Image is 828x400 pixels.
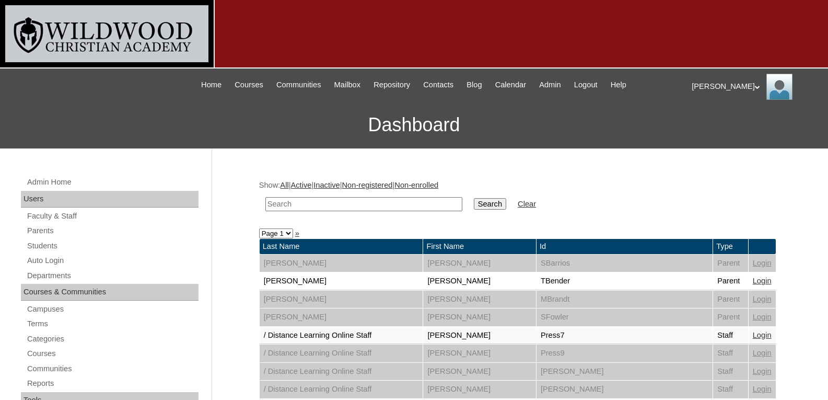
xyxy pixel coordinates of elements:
[753,259,772,267] a: Login
[713,255,748,272] td: Parent
[766,74,792,100] img: Jill Isaac
[21,284,199,301] div: Courses & Communities
[474,198,506,210] input: Search
[537,272,713,290] td: TBender
[713,291,748,308] td: Parent
[26,269,199,282] a: Departments
[423,255,535,272] td: [PERSON_NAME]
[196,79,227,91] a: Home
[26,333,199,346] a: Categories
[537,308,713,326] td: SFowler
[374,79,410,91] span: Repository
[260,255,423,272] td: [PERSON_NAME]
[495,79,526,91] span: Calendar
[574,79,598,91] span: Logout
[229,79,269,91] a: Courses
[260,345,423,362] td: / Distance Learning Online Staff
[423,345,535,362] td: [PERSON_NAME]
[537,291,713,308] td: MBrandt
[423,381,535,398] td: [PERSON_NAME]
[753,277,772,285] a: Login
[368,79,415,91] a: Repository
[418,79,459,91] a: Contacts
[26,239,199,253] a: Students
[26,362,199,375] a: Communities
[490,79,531,91] a: Calendar
[753,367,772,375] a: Login
[537,239,713,254] td: Id
[713,308,748,326] td: Parent
[260,308,423,326] td: [PERSON_NAME]
[260,239,423,254] td: Last Name
[753,349,772,357] a: Login
[26,303,199,316] a: Campuses
[713,327,748,345] td: Staff
[713,239,748,254] td: Type
[611,79,626,91] span: Help
[21,191,199,208] div: Users
[534,79,566,91] a: Admin
[713,272,748,290] td: Parent
[260,381,423,398] td: / Distance Learning Online Staff
[537,345,713,362] td: Press9
[423,291,535,308] td: [PERSON_NAME]
[295,229,299,237] a: »
[753,295,772,303] a: Login
[753,331,772,339] a: Login
[713,345,748,362] td: Staff
[394,181,438,189] a: Non-enrolled
[290,181,311,189] a: Active
[26,210,199,223] a: Faculty & Staff
[423,363,535,381] td: [PERSON_NAME]
[423,239,535,254] td: First Name
[235,79,263,91] span: Courses
[467,79,482,91] span: Blog
[753,385,772,393] a: Login
[276,79,321,91] span: Communities
[537,363,713,381] td: [PERSON_NAME]
[280,181,288,189] a: All
[26,254,199,267] a: Auto Login
[334,79,361,91] span: Mailbox
[569,79,603,91] a: Logout
[26,347,199,360] a: Courses
[260,272,423,290] td: [PERSON_NAME]
[329,79,366,91] a: Mailbox
[5,101,823,148] h3: Dashboard
[537,255,713,272] td: SBarrios
[713,363,748,381] td: Staff
[518,200,536,208] a: Clear
[423,327,535,345] td: [PERSON_NAME]
[605,79,632,91] a: Help
[692,74,818,100] div: [PERSON_NAME]
[26,224,199,237] a: Parents
[260,363,423,381] td: / Distance Learning Online Staff
[26,176,199,189] a: Admin Home
[260,327,423,345] td: / Distance Learning Online Staff
[342,181,393,189] a: Non-registered
[713,381,748,398] td: Staff
[26,317,199,330] a: Terms
[423,272,535,290] td: [PERSON_NAME]
[271,79,326,91] a: Communities
[201,79,221,91] span: Home
[423,308,535,326] td: [PERSON_NAME]
[537,381,713,398] td: [PERSON_NAME]
[423,79,453,91] span: Contacts
[259,180,776,217] div: Show: | | | |
[537,327,713,345] td: Press7
[539,79,561,91] span: Admin
[313,181,340,189] a: Inactive
[5,5,208,62] img: logo-white.png
[265,197,462,211] input: Search
[753,313,772,321] a: Login
[260,291,423,308] td: [PERSON_NAME]
[461,79,487,91] a: Blog
[26,377,199,390] a: Reports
